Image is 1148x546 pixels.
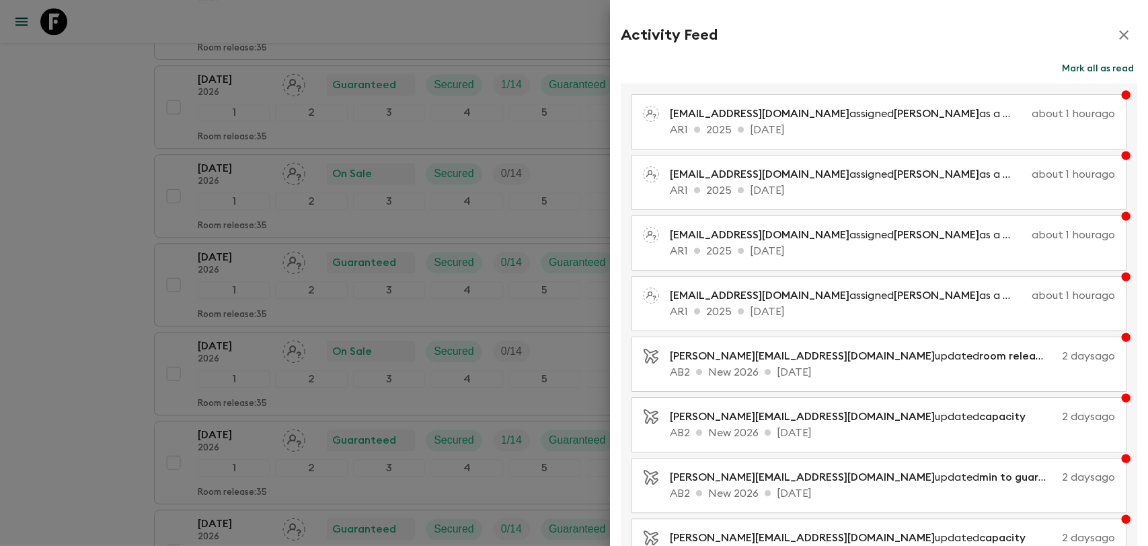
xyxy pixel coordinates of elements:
[894,108,979,119] span: [PERSON_NAME]
[894,169,979,180] span: [PERSON_NAME]
[670,304,1115,320] p: AR1 2025 [DATE]
[979,411,1026,422] span: capacity
[670,182,1115,199] p: AR1 2025 [DATE]
[670,290,849,301] span: [EMAIL_ADDRESS][DOMAIN_NAME]
[1042,530,1115,546] p: 2 days ago
[670,351,935,362] span: [PERSON_NAME][EMAIL_ADDRESS][DOMAIN_NAME]
[670,122,1115,138] p: AR1 2025 [DATE]
[670,411,935,422] span: [PERSON_NAME][EMAIL_ADDRESS][DOMAIN_NAME]
[670,108,849,119] span: [EMAIL_ADDRESS][DOMAIN_NAME]
[1042,409,1115,425] p: 2 days ago
[670,485,1115,502] p: AB2 New 2026 [DATE]
[670,169,849,180] span: [EMAIL_ADDRESS][DOMAIN_NAME]
[670,469,1057,485] p: updated
[670,106,1026,122] p: assigned as a pack leader
[670,166,1026,182] p: assigned as a pack leader
[670,364,1115,380] p: AB2 New 2026 [DATE]
[1059,59,1137,78] button: Mark all as read
[670,425,1115,441] p: AB2 New 2026 [DATE]
[621,26,718,44] h2: Activity Feed
[670,409,1036,425] p: updated
[1032,166,1115,182] p: about 1 hour ago
[670,530,1036,546] p: updated
[979,533,1026,543] span: capacity
[979,351,1074,362] span: room release days
[1032,106,1115,122] p: about 1 hour ago
[670,243,1115,259] p: AR1 2025 [DATE]
[1062,348,1115,364] p: 2 days ago
[670,230,849,240] span: [EMAIL_ADDRESS][DOMAIN_NAME]
[670,348,1057,364] p: updated
[670,287,1026,304] p: assigned as a pack leader
[670,227,1026,243] p: assigned as a pack leader
[894,290,979,301] span: [PERSON_NAME]
[1032,287,1115,304] p: about 1 hour ago
[894,230,979,240] span: [PERSON_NAME]
[979,472,1070,483] span: min to guarantee
[670,533,935,543] span: [PERSON_NAME][EMAIL_ADDRESS][DOMAIN_NAME]
[1032,227,1115,243] p: about 1 hour ago
[1062,469,1115,485] p: 2 days ago
[670,472,935,483] span: [PERSON_NAME][EMAIL_ADDRESS][DOMAIN_NAME]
